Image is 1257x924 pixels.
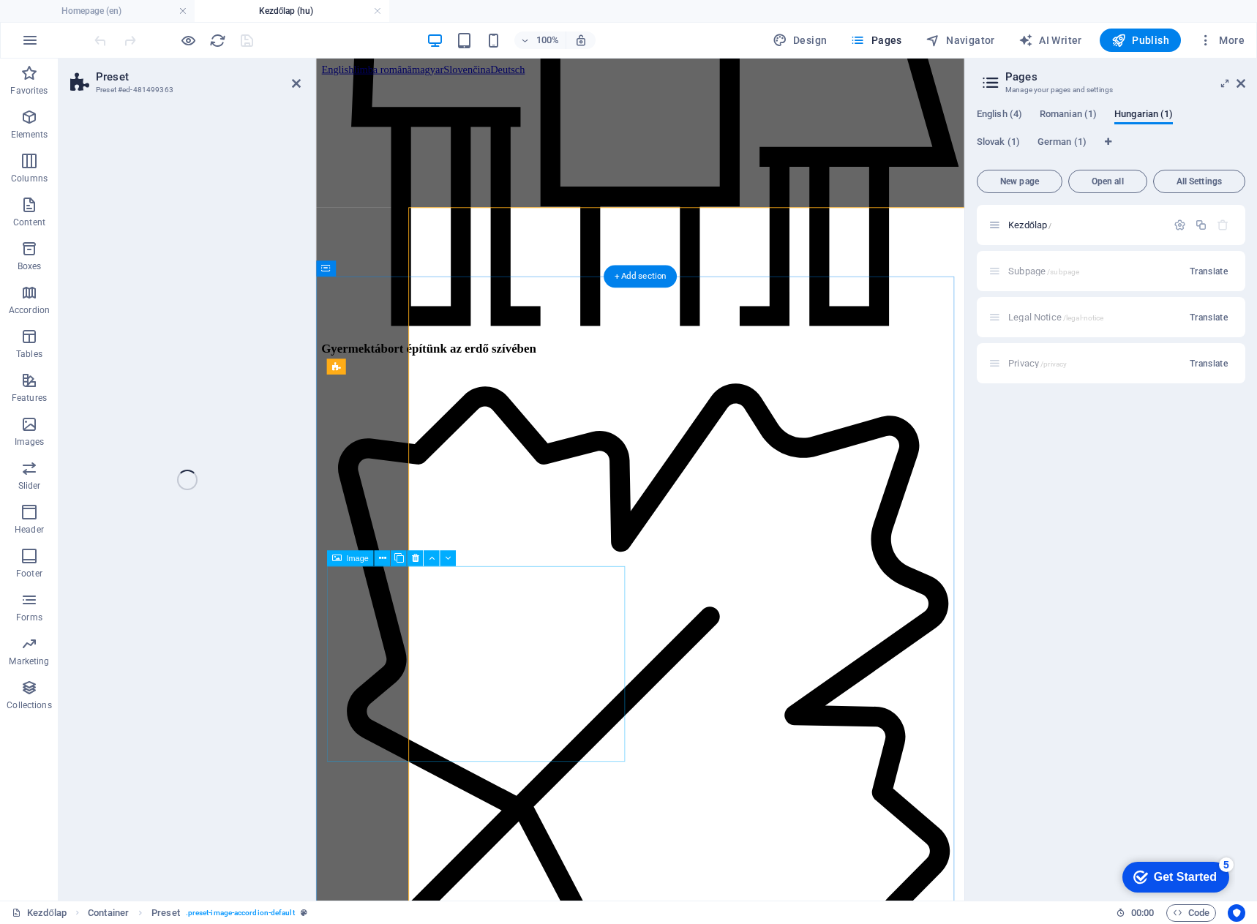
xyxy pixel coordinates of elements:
[1190,266,1228,277] span: Translate
[108,3,123,18] div: 5
[18,480,41,492] p: Slider
[1166,904,1216,922] button: Code
[209,31,226,49] button: reload
[767,29,833,52] button: Design
[850,33,901,48] span: Pages
[1217,219,1229,231] div: The startpage cannot be deleted
[13,217,45,228] p: Content
[1111,33,1169,48] span: Publish
[983,177,1056,186] span: New page
[1190,358,1228,369] span: Translate
[1048,222,1051,230] span: /
[574,34,588,47] i: On resize automatically adjust zoom level to fit chosen device.
[11,129,48,140] p: Elements
[12,7,119,38] div: Get Started 5 items remaining, 0% complete
[9,656,49,667] p: Marketing
[977,170,1062,193] button: New page
[1068,170,1147,193] button: Open all
[179,31,197,49] button: Click here to leave preview mode and continue editing
[1195,219,1207,231] div: Duplicate
[1184,306,1234,329] button: Translate
[1141,907,1144,918] span: :
[1193,29,1250,52] button: More
[18,260,42,272] p: Boxes
[1075,177,1141,186] span: Open all
[16,612,42,623] p: Forms
[10,85,48,97] p: Favorites
[1174,219,1186,231] div: Settings
[43,16,106,29] div: Get Started
[536,31,560,49] h6: 100%
[186,904,295,922] span: . preset-image-accordion-default
[16,348,42,360] p: Tables
[604,266,677,288] div: + Add section
[1004,220,1166,230] div: Kezdőlap/
[1184,260,1234,283] button: Translate
[12,392,47,404] p: Features
[88,904,307,922] nav: breadcrumb
[767,29,833,52] div: Design (Ctrl+Alt+Y)
[1153,170,1245,193] button: All Settings
[1184,352,1234,375] button: Translate
[926,33,995,48] span: Navigator
[977,105,1022,126] span: English (4)
[977,133,1020,154] span: Slovak (1)
[1013,29,1088,52] button: AI Writer
[16,568,42,579] p: Footer
[1160,177,1239,186] span: All Settings
[1228,904,1245,922] button: Usercentrics
[1116,904,1155,922] h6: Session time
[1114,105,1173,126] span: Hungarian (1)
[9,304,50,316] p: Accordion
[977,108,1245,164] div: Language Tabs
[11,173,48,184] p: Columns
[195,3,389,19] h4: Kezdőlap (hu)
[1100,29,1181,52] button: Publish
[346,554,368,562] span: Image
[1040,105,1097,126] span: Romanian (1)
[514,31,566,49] button: 100%
[1008,219,1051,230] span: Kezdőlap
[1018,33,1082,48] span: AI Writer
[7,699,51,711] p: Collections
[15,436,45,448] p: Images
[920,29,1001,52] button: Navigator
[1038,133,1087,154] span: German (1)
[1173,904,1209,922] span: Code
[773,33,828,48] span: Design
[301,909,307,917] i: This element is a customizable preset
[88,904,129,922] span: Click to select. Double-click to edit
[1131,904,1154,922] span: 00 00
[1198,33,1245,48] span: More
[209,32,226,49] i: Reload page
[151,904,180,922] span: Click to select. Double-click to edit
[1190,312,1228,323] span: Translate
[15,524,44,536] p: Header
[12,904,67,922] a: Click to cancel selection. Double-click to open Pages
[1005,83,1216,97] h3: Manage your pages and settings
[1005,70,1245,83] h2: Pages
[844,29,907,52] button: Pages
